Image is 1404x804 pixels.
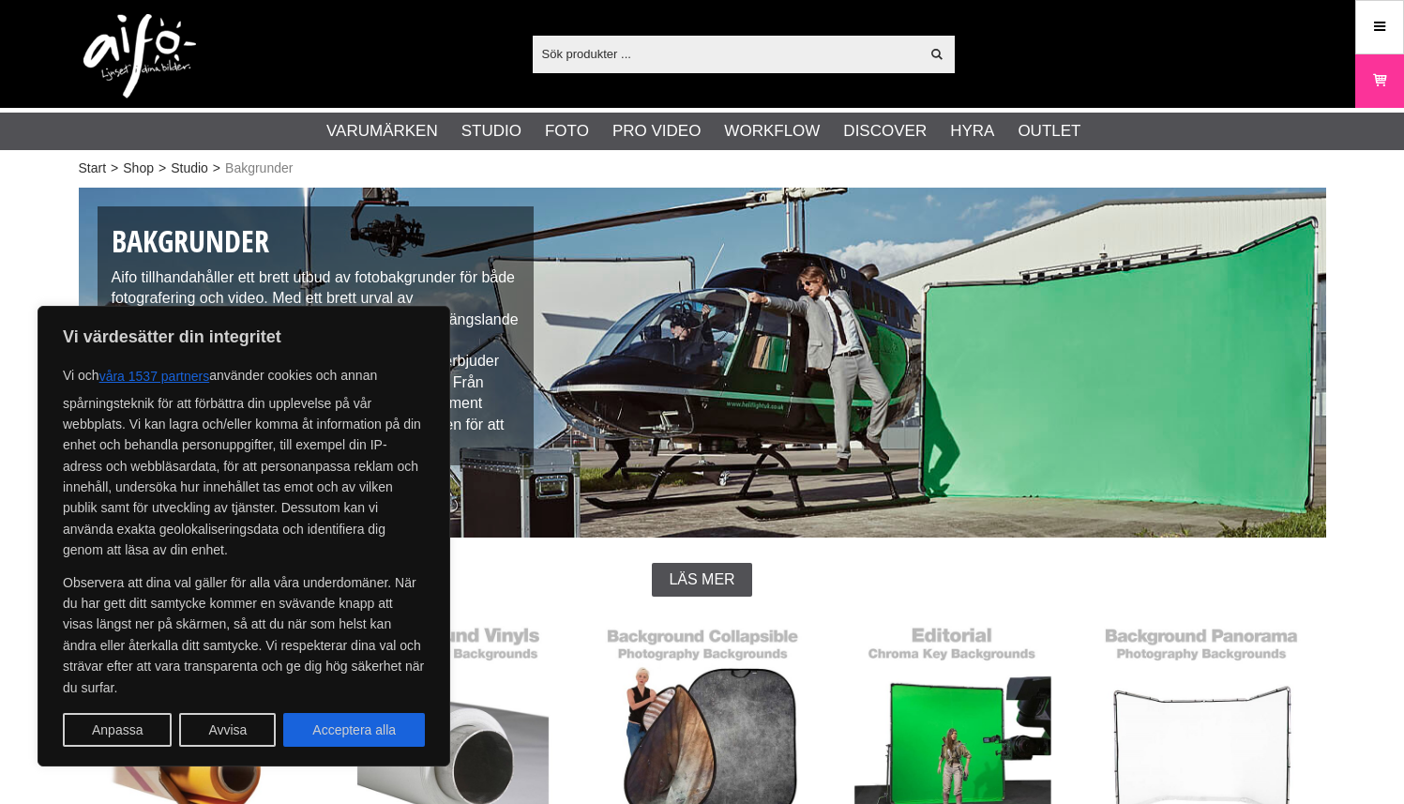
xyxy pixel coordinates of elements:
div: Aifo tillhandahåller ett brett utbud av fotobakgrunder för både fotografering och video. Med ett ... [98,206,535,465]
a: Start [79,159,107,178]
button: Acceptera alla [283,713,425,747]
a: Shop [123,159,154,178]
a: Studio [461,119,521,144]
span: Bakgrunder [225,159,293,178]
div: Vi värdesätter din integritet [38,306,450,766]
a: Hyra [950,119,994,144]
p: Vi värdesätter din integritet [63,326,425,348]
a: Studio [171,159,208,178]
span: > [111,159,118,178]
p: Observera att dina val gäller för alla våra underdomäner. När du har gett ditt samtycke kommer en... [63,572,425,698]
a: Outlet [1018,119,1080,144]
span: Läs mer [669,571,734,588]
a: Workflow [724,119,820,144]
a: Foto [545,119,589,144]
a: Discover [843,119,927,144]
button: Anpassa [63,713,172,747]
button: våra 1537 partners [99,359,210,393]
span: > [213,159,220,178]
img: Studiobakgrunder - Fotobakgrunder [79,188,1326,538]
span: > [159,159,166,178]
a: Varumärken [326,119,438,144]
p: Vi och använder cookies och annan spårningsteknik för att förbättra din upplevelse på vår webbpla... [63,359,425,561]
a: Pro Video [612,119,701,144]
h1: Bakgrunder [112,220,521,263]
img: logo.png [83,14,196,99]
input: Sök produkter ... [533,39,920,68]
button: Avvisa [179,713,276,747]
